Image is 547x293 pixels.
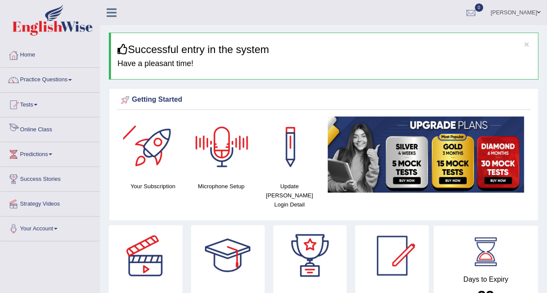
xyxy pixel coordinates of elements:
a: Online Class [0,117,100,139]
a: Success Stories [0,167,100,189]
h4: Microphone Setup [191,182,251,191]
a: Your Account [0,216,100,238]
a: Strategy Videos [0,192,100,213]
a: Practice Questions [0,68,100,90]
h4: Have a pleasant time! [117,60,531,68]
span: 0 [475,3,483,12]
h3: Successful entry in the system [117,44,531,55]
h4: Days to Expiry [443,276,528,283]
h4: Your Subscription [123,182,183,191]
img: small5.jpg [328,117,524,192]
div: Getting Started [119,93,528,107]
a: Tests [0,93,100,114]
button: × [524,40,529,49]
a: Predictions [0,142,100,164]
a: Home [0,43,100,65]
h4: Update [PERSON_NAME] Login Detail [260,182,319,209]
